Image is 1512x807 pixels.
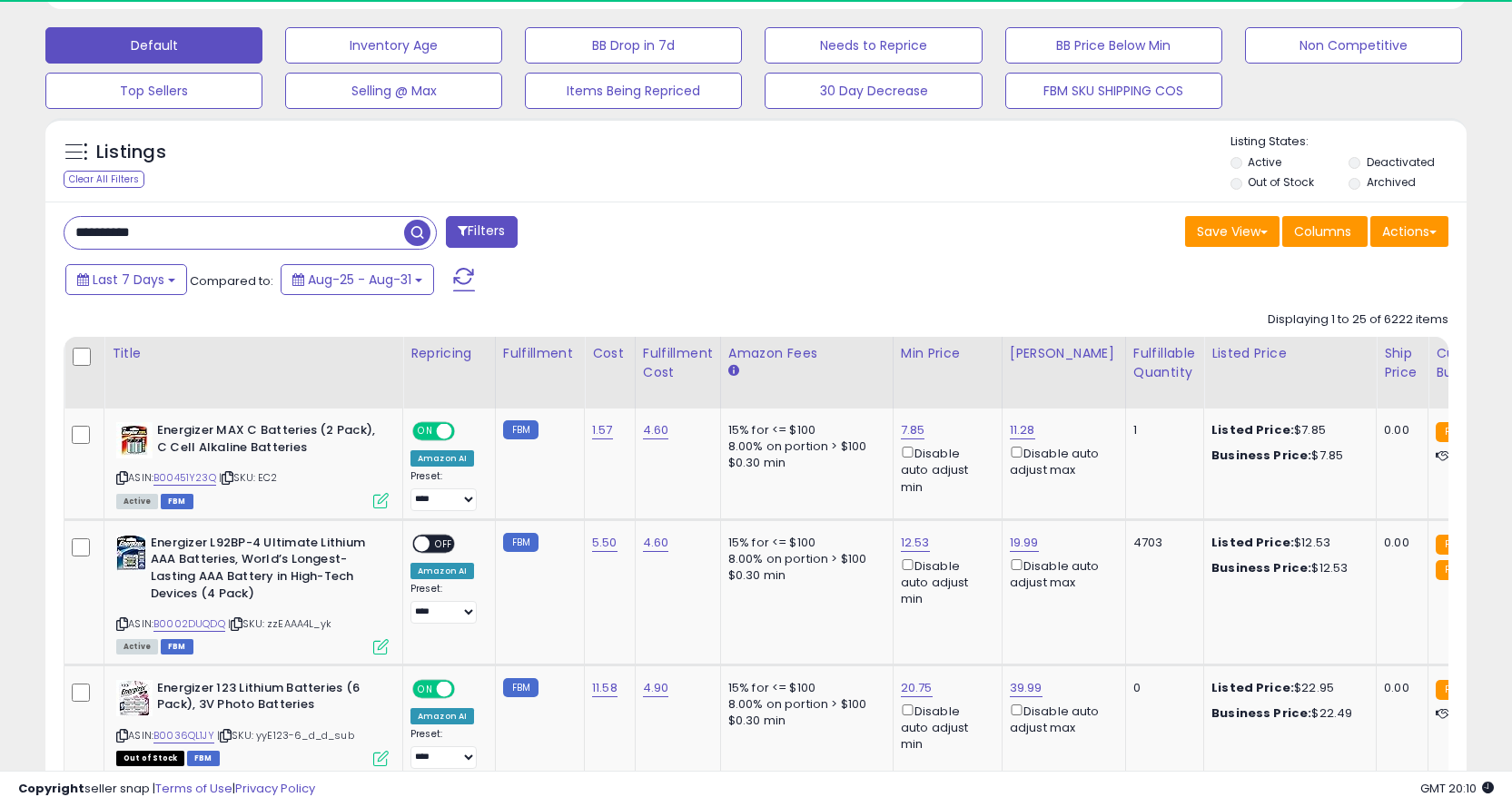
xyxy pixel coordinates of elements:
strong: Copyright [18,780,84,797]
button: Inventory Age [285,27,502,64]
b: Energizer 123 Lithium Batteries (6 Pack), 3V Photo Batteries [157,680,378,718]
label: Deactivated [1367,154,1435,170]
a: 19.99 [1010,534,1039,552]
a: 4.90 [643,679,669,697]
div: Amazon Fees [728,344,885,363]
button: Default [45,27,262,64]
div: Fulfillment Cost [643,344,713,382]
b: Listed Price: [1211,421,1294,438]
a: 11.58 [592,679,618,697]
b: Energizer L92BP-4 Ultimate Lithium AAA Batteries, World’s Longest-Lasting AAA Battery in High-Tec... [151,535,371,606]
div: Preset: [410,583,481,624]
div: $12.53 [1211,560,1362,576]
button: FBM SKU SHIPPING COS [1005,73,1222,109]
div: ASIN: [116,535,389,653]
div: $12.53 [1211,535,1362,551]
div: seller snap | | [18,781,315,798]
div: Repricing [410,344,488,363]
div: Preset: [410,728,481,769]
a: B00451Y23Q [153,470,216,486]
img: 51KGO5z437L._SL40_.jpg [116,680,153,716]
span: | SKU: EC2 [219,470,278,485]
div: Min Price [901,344,994,363]
button: Needs to Reprice [765,27,982,64]
p: Listing States: [1230,133,1467,151]
button: Aug-25 - Aug-31 [281,264,434,295]
div: ASIN: [116,422,389,507]
small: FBA [1436,560,1469,580]
span: All listings currently available for purchase on Amazon [116,639,158,654]
div: Amazon AI [410,708,474,724]
div: 15% for <= $100 [728,680,879,696]
a: 4.60 [643,421,669,439]
div: Ship Price [1384,344,1420,382]
span: Compared to: [190,272,273,290]
span: | SKU: yyE123-6_d_d_sub [217,728,354,743]
a: 1.57 [592,421,613,439]
span: FBM [161,494,193,509]
span: | SKU: zzEAAA4L_yk [228,616,331,631]
small: Amazon Fees. [728,363,739,379]
div: 0.00 [1384,680,1414,696]
button: Save View [1185,216,1280,247]
a: 11.28 [1010,421,1035,439]
small: FBA [1436,535,1469,555]
small: FBM [503,678,539,697]
a: Terms of Use [155,780,232,797]
div: Disable auto adjust max [1010,556,1112,591]
button: Filters [446,216,517,248]
div: Cost [592,344,628,363]
a: 39.99 [1010,679,1043,697]
div: Fulfillment [503,344,577,363]
b: Listed Price: [1211,679,1294,696]
div: 15% for <= $100 [728,535,879,551]
a: 4.60 [643,534,669,552]
span: OFF [430,536,459,551]
small: FBA [1436,422,1469,442]
div: $7.85 [1211,448,1362,464]
div: Amazon AI [410,563,474,579]
span: OFF [452,424,481,439]
button: Last 7 Days [65,264,187,295]
div: Disable auto adjust max [1010,701,1112,736]
div: 1 [1133,422,1190,438]
div: $0.30 min [728,455,879,471]
label: Active [1248,154,1281,170]
span: ON [414,424,437,439]
button: Actions [1370,216,1448,247]
div: Disable auto adjust max [1010,443,1112,478]
div: Preset: [410,470,481,511]
button: Non Competitive [1245,27,1462,64]
b: Business Price: [1211,559,1311,576]
div: 8.00% on portion > $100 [728,551,879,567]
button: BB Drop in 7d [525,27,742,64]
span: Aug-25 - Aug-31 [308,271,411,289]
div: $22.95 [1211,680,1362,696]
span: FBM [187,751,220,766]
span: All listings currently available for purchase on Amazon [116,494,158,509]
div: $0.30 min [728,713,879,729]
a: 20.75 [901,679,933,697]
div: 8.00% on portion > $100 [728,696,879,713]
div: 0.00 [1384,535,1414,551]
div: ASIN: [116,680,389,764]
b: Listed Price: [1211,534,1294,551]
label: Archived [1367,174,1416,190]
div: Amazon AI [410,450,474,467]
button: Items Being Repriced [525,73,742,109]
img: 51XN0b46SeL._SL40_.jpg [116,422,153,458]
a: B0036QL1JY [153,728,214,743]
button: Top Sellers [45,73,262,109]
img: 61ymcCYHjIL._SL40_.jpg [116,535,146,571]
div: 0 [1133,680,1190,696]
a: 7.85 [901,421,925,439]
button: 30 Day Decrease [765,73,982,109]
div: Displaying 1 to 25 of 6222 items [1268,311,1448,329]
div: Disable auto adjust min [901,556,988,608]
b: Energizer MAX C Batteries (2 Pack), C Cell Alkaline Batteries [157,422,378,460]
b: Business Price: [1211,704,1311,722]
div: 8.00% on portion > $100 [728,438,879,455]
span: Last 7 Days [93,271,164,289]
span: FBM [161,639,193,654]
a: B0002DUQDQ [153,616,225,632]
